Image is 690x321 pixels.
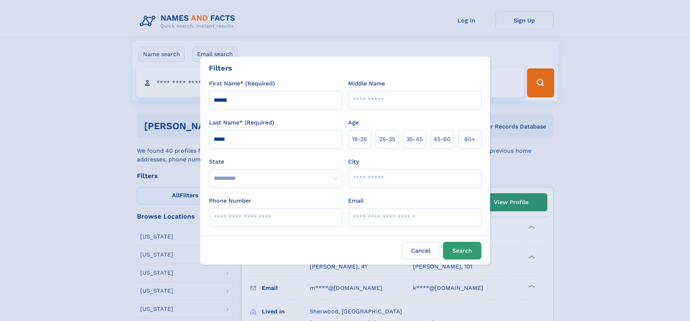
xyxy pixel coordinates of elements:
[464,135,475,144] span: 60+
[209,157,342,166] label: State
[406,135,423,144] span: 35‑45
[209,197,251,205] label: Phone Number
[209,79,275,88] label: First Name* (Required)
[348,118,359,127] label: Age
[434,135,451,144] span: 45‑60
[209,63,232,73] div: Filters
[402,242,440,259] label: Cancel
[352,135,367,144] span: 18‑25
[348,157,359,166] label: City
[348,79,385,88] label: Middle Name
[443,242,481,259] button: Search
[209,118,274,127] label: Last Name* (Required)
[379,135,395,144] span: 25‑35
[348,197,364,205] label: Email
